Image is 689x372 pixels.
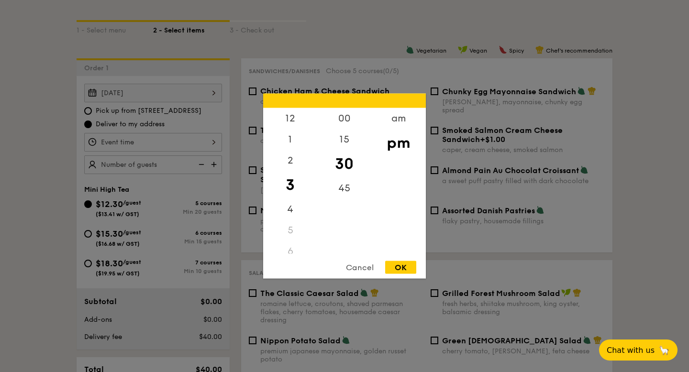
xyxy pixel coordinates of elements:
[658,345,670,356] span: 🦙
[371,108,425,129] div: am
[385,261,416,274] div: OK
[317,108,371,129] div: 00
[263,199,317,220] div: 4
[263,129,317,150] div: 1
[263,241,317,262] div: 6
[263,108,317,129] div: 12
[263,171,317,199] div: 3
[263,150,317,171] div: 2
[317,129,371,150] div: 15
[371,129,425,157] div: pm
[317,178,371,199] div: 45
[599,339,678,361] button: Chat with us🦙
[317,150,371,178] div: 30
[263,220,317,241] div: 5
[336,261,383,274] div: Cancel
[607,346,655,355] span: Chat with us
